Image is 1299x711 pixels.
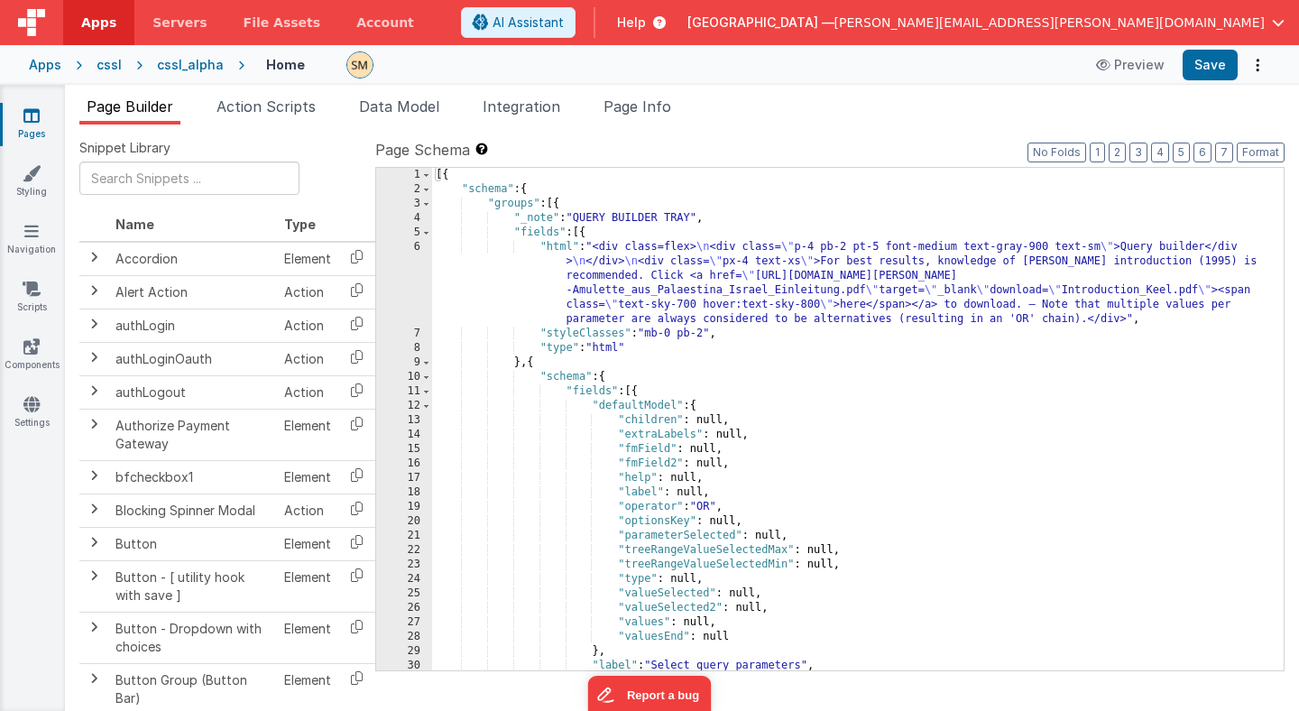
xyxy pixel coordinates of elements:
[157,56,224,74] div: cssl_alpha
[376,428,432,442] div: 14
[277,494,338,527] td: Action
[244,14,321,32] span: File Assets
[376,240,432,327] div: 6
[461,7,576,38] button: AI Assistant
[277,460,338,494] td: Element
[1193,143,1211,162] button: 6
[376,370,432,384] div: 10
[603,97,671,115] span: Page Info
[284,217,316,232] span: Type
[376,485,432,500] div: 18
[1183,50,1238,80] button: Save
[376,471,432,485] div: 17
[376,457,432,471] div: 16
[376,644,432,659] div: 29
[152,14,207,32] span: Servers
[108,242,277,276] td: Accordion
[376,211,432,226] div: 4
[376,601,432,615] div: 26
[79,162,299,195] input: Search Snippets ...
[1090,143,1105,162] button: 1
[108,612,277,663] td: Button - Dropdown with choices
[376,615,432,630] div: 27
[376,226,432,240] div: 5
[376,659,432,673] div: 30
[115,217,154,232] span: Name
[359,97,439,115] span: Data Model
[376,182,432,197] div: 2
[266,58,305,71] h4: Home
[108,527,277,560] td: Button
[108,375,277,409] td: authLogout
[376,514,432,529] div: 20
[87,97,173,115] span: Page Builder
[1027,143,1086,162] button: No Folds
[108,460,277,494] td: bfcheckbox1
[97,56,122,74] div: cssl
[81,14,116,32] span: Apps
[376,327,432,341] div: 7
[1085,51,1175,79] button: Preview
[108,494,277,527] td: Blocking Spinner Modal
[108,409,277,460] td: Authorize Payment Gateway
[493,14,564,32] span: AI Assistant
[1129,143,1147,162] button: 3
[277,612,338,663] td: Element
[347,52,373,78] img: e9616e60dfe10b317d64a5e98ec8e357
[376,442,432,457] div: 15
[1109,143,1126,162] button: 2
[687,14,834,32] span: [GEOGRAPHIC_DATA] —
[483,97,560,115] span: Integration
[277,560,338,612] td: Element
[277,342,338,375] td: Action
[376,529,432,543] div: 21
[277,527,338,560] td: Element
[376,413,432,428] div: 13
[277,309,338,342] td: Action
[108,342,277,375] td: authLoginOauth
[29,56,61,74] div: Apps
[79,139,170,157] span: Snippet Library
[376,630,432,644] div: 28
[376,197,432,211] div: 3
[376,384,432,399] div: 11
[687,14,1285,32] button: [GEOGRAPHIC_DATA] — [PERSON_NAME][EMAIL_ADDRESS][PERSON_NAME][DOMAIN_NAME]
[375,139,470,161] span: Page Schema
[277,409,338,460] td: Element
[108,560,277,612] td: Button - [ utility hook with save ]
[1237,143,1285,162] button: Format
[1173,143,1190,162] button: 5
[376,572,432,586] div: 24
[108,309,277,342] td: authLogin
[376,399,432,413] div: 12
[376,341,432,355] div: 8
[216,97,316,115] span: Action Scripts
[1215,143,1233,162] button: 7
[376,355,432,370] div: 9
[277,242,338,276] td: Element
[1151,143,1169,162] button: 4
[617,14,646,32] span: Help
[108,275,277,309] td: Alert Action
[834,14,1265,32] span: [PERSON_NAME][EMAIL_ADDRESS][PERSON_NAME][DOMAIN_NAME]
[277,275,338,309] td: Action
[376,586,432,601] div: 25
[376,168,432,182] div: 1
[1245,52,1270,78] button: Options
[277,375,338,409] td: Action
[376,500,432,514] div: 19
[376,543,432,558] div: 22
[376,558,432,572] div: 23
